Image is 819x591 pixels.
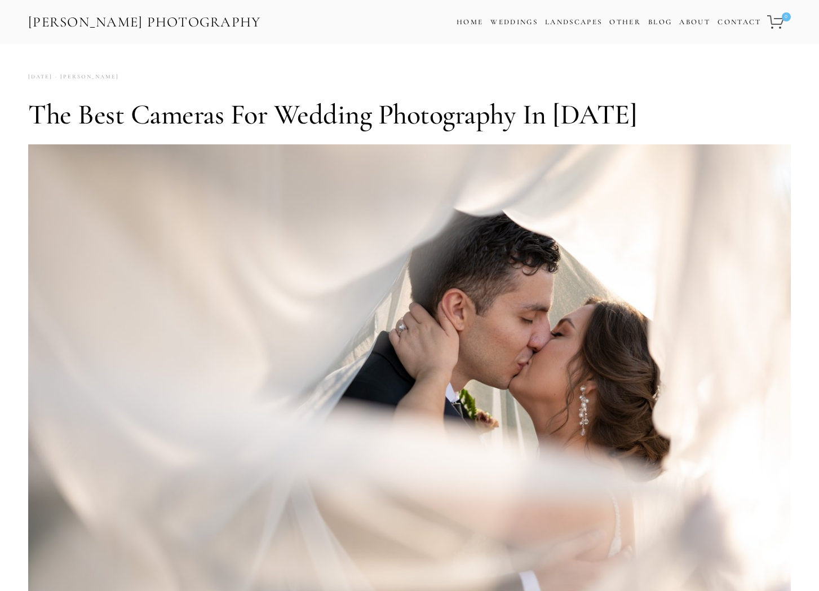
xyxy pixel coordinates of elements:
a: Contact [718,14,761,30]
a: Weddings [490,17,538,27]
a: [PERSON_NAME] Photography [27,10,262,35]
span: 0 [782,12,791,21]
a: About [679,14,710,30]
time: [DATE] [28,69,52,85]
h1: The Best Cameras for Wedding Photography in [DATE] [28,98,791,131]
a: Home [457,14,483,30]
a: Landscapes [545,17,602,27]
a: Blog [648,14,672,30]
a: 0 items in cart [765,8,792,36]
a: Other [609,17,641,27]
a: [PERSON_NAME] [52,69,119,85]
